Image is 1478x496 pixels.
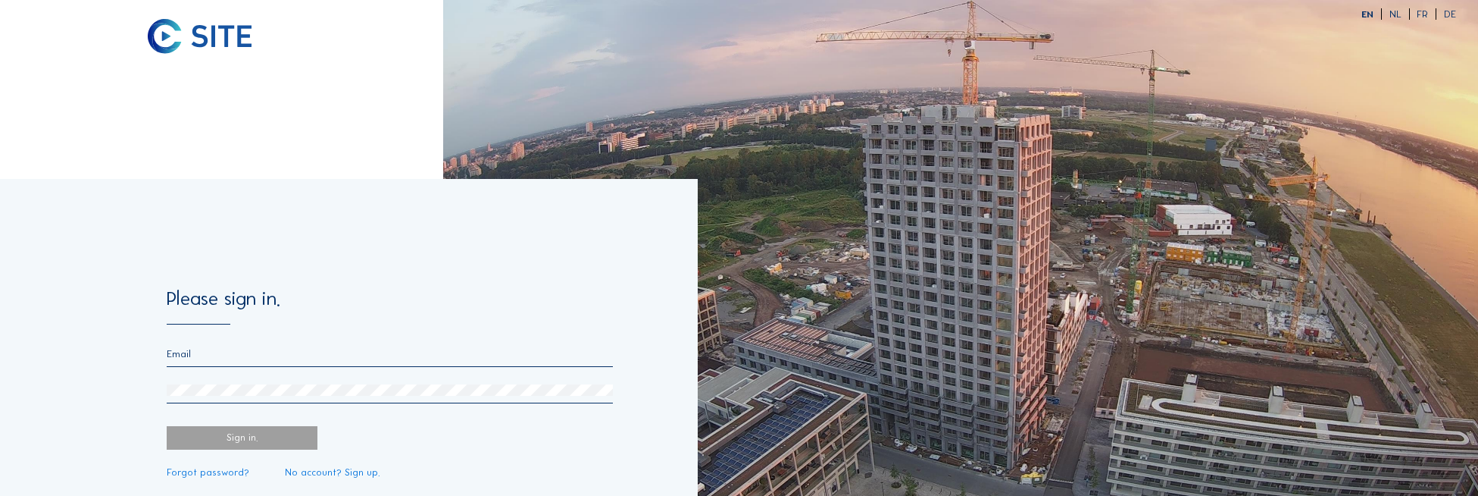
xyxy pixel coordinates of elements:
[167,289,612,324] div: Please sign in.
[1444,10,1456,20] div: DE
[167,426,317,450] div: Sign in.
[285,468,380,478] a: No account? Sign up.
[1389,10,1410,20] div: NL
[1417,10,1436,20] div: FR
[1361,10,1382,20] div: EN
[167,468,249,478] a: Forgot password?
[167,348,612,359] input: Email
[148,19,252,54] img: C-SITE logo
